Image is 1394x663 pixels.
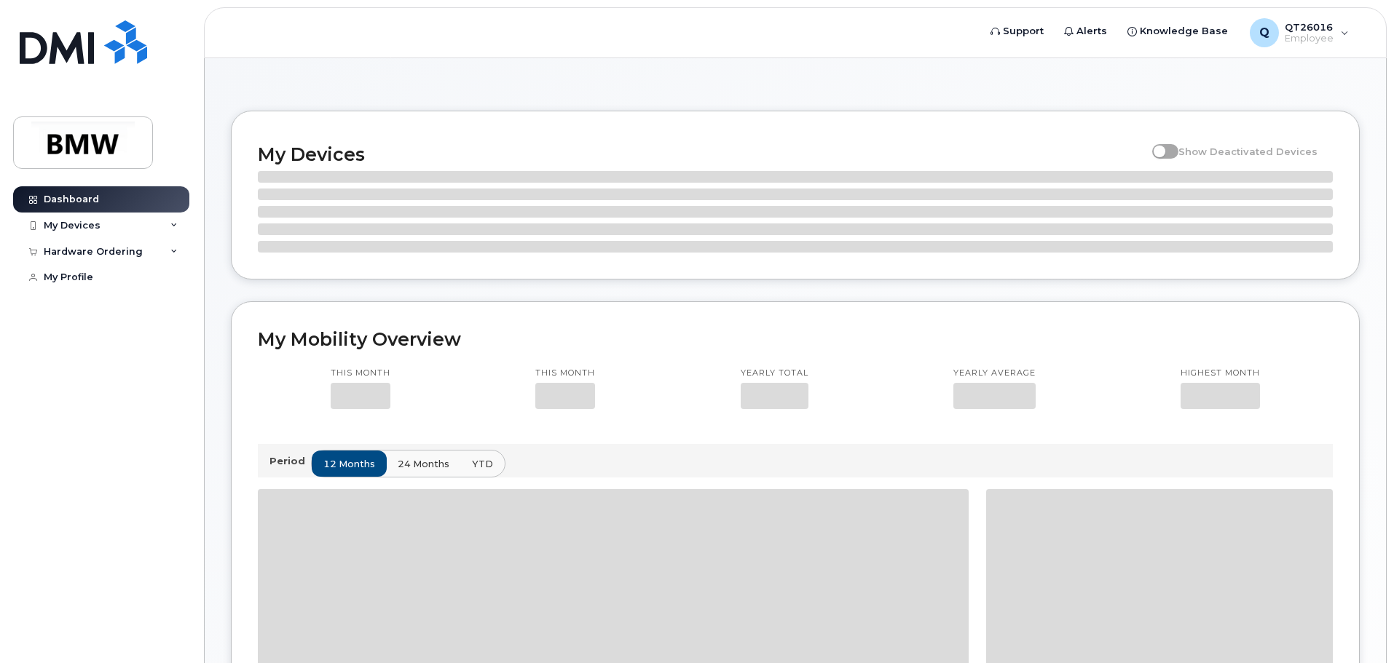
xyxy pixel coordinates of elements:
span: 24 months [398,457,449,471]
p: Yearly total [741,368,808,379]
span: Show Deactivated Devices [1178,146,1318,157]
span: YTD [472,457,493,471]
h2: My Mobility Overview [258,328,1333,350]
p: This month [331,368,390,379]
input: Show Deactivated Devices [1152,138,1164,149]
p: Highest month [1181,368,1260,379]
p: This month [535,368,595,379]
p: Yearly average [953,368,1036,379]
h2: My Devices [258,143,1145,165]
p: Period [269,454,311,468]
